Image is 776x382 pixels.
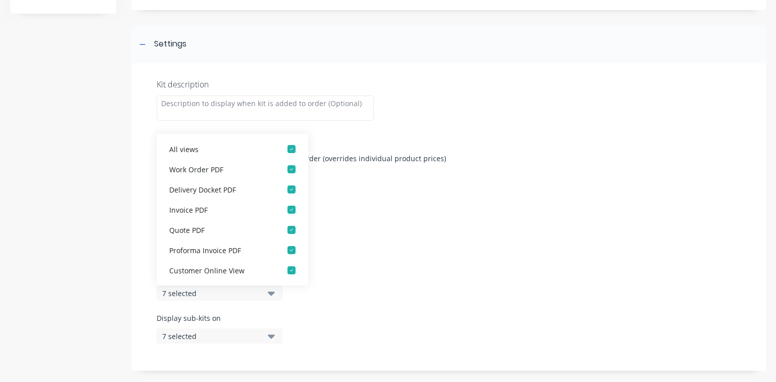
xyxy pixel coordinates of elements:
div: Kit description [157,78,741,90]
label: Display sub-kits on [157,313,283,323]
div: 7 selected [162,331,260,342]
div: Proforma Invoice PDF [169,245,270,255]
div: Delivery Docket PDF [169,184,270,195]
div: Kit Options [157,136,741,148]
div: Work Order PDF [169,164,270,174]
div: Invoice PDF [169,204,270,215]
div: Customer Online View [169,265,270,275]
button: 7 selected [157,328,283,344]
label: Accounting code [157,227,741,237]
div: Accounting Package [169,285,270,296]
label: Product Category [157,184,741,195]
button: 7 selected [157,285,283,301]
div: All views [169,144,270,154]
div: 7 selected [162,288,260,299]
div: Quote PDF [169,224,270,235]
div: Settings [154,38,186,51]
